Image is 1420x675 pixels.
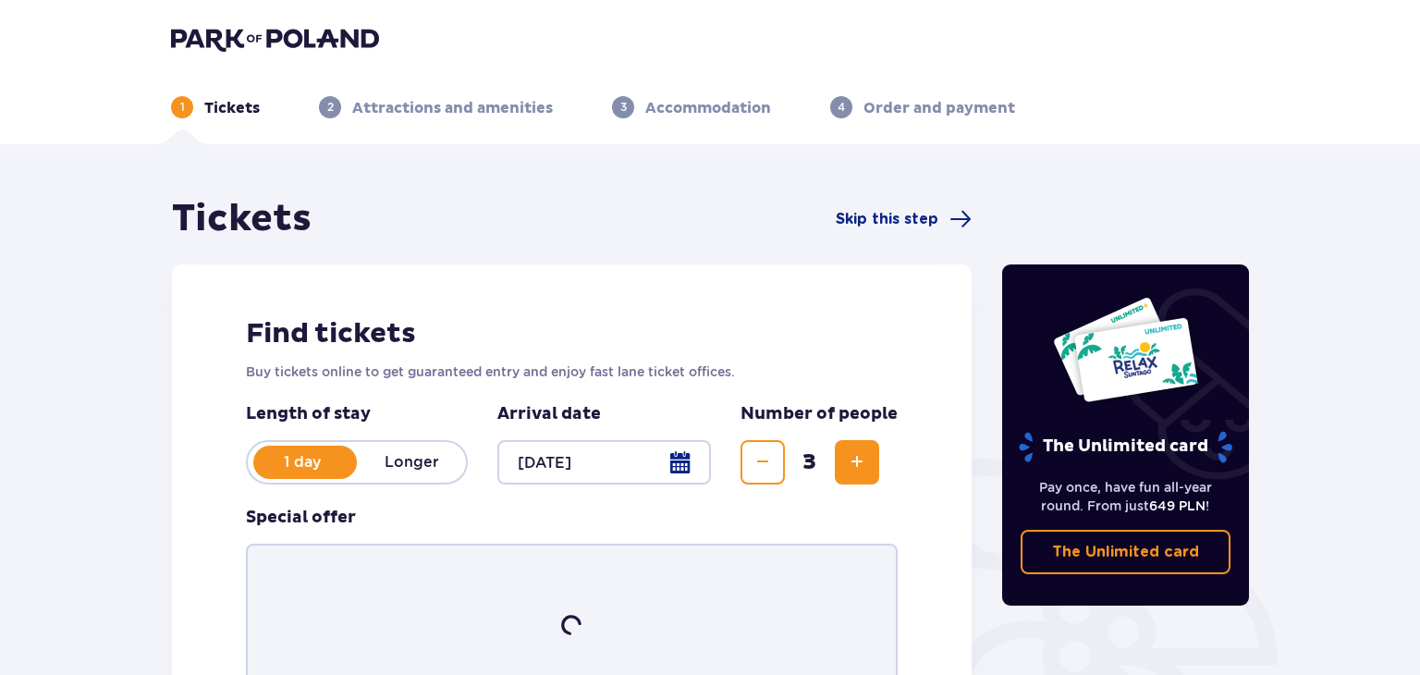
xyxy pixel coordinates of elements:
p: The Unlimited card [1017,431,1234,463]
img: Two entry cards to Suntago with the word 'UNLIMITED RELAX', featuring a white background with tro... [1052,296,1199,403]
p: The Unlimited card [1052,542,1199,562]
p: Attractions and amenities [352,98,553,118]
p: 1 day [248,452,357,472]
span: 649 PLN [1149,498,1206,513]
h3: Special offer [246,507,356,529]
a: The Unlimited card [1021,530,1231,574]
p: 2 [327,99,334,116]
div: 4Order and payment [830,96,1015,118]
p: Order and payment [863,98,1015,118]
span: 3 [789,448,831,476]
button: Increase [835,440,879,485]
p: Pay once, have fun all-year round. From just ! [1021,478,1231,515]
p: 1 [180,99,185,116]
p: Accommodation [645,98,771,118]
img: Park of Poland logo [171,26,379,52]
p: Tickets [204,98,260,118]
img: loader [558,612,585,639]
p: Number of people [741,403,898,425]
h2: Find tickets [246,316,898,351]
h1: Tickets [172,196,312,242]
p: Longer [357,452,466,472]
p: Length of stay [246,403,468,425]
div: 2Attractions and amenities [319,96,553,118]
p: 3 [620,99,627,116]
p: Arrival date [497,403,601,425]
p: Buy tickets online to get guaranteed entry and enjoy fast lane ticket offices. [246,362,898,381]
button: Decrease [741,440,785,485]
div: 1Tickets [171,96,260,118]
span: Skip this step [836,209,938,229]
p: 4 [838,99,845,116]
div: 3Accommodation [612,96,771,118]
a: Skip this step [836,208,972,230]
